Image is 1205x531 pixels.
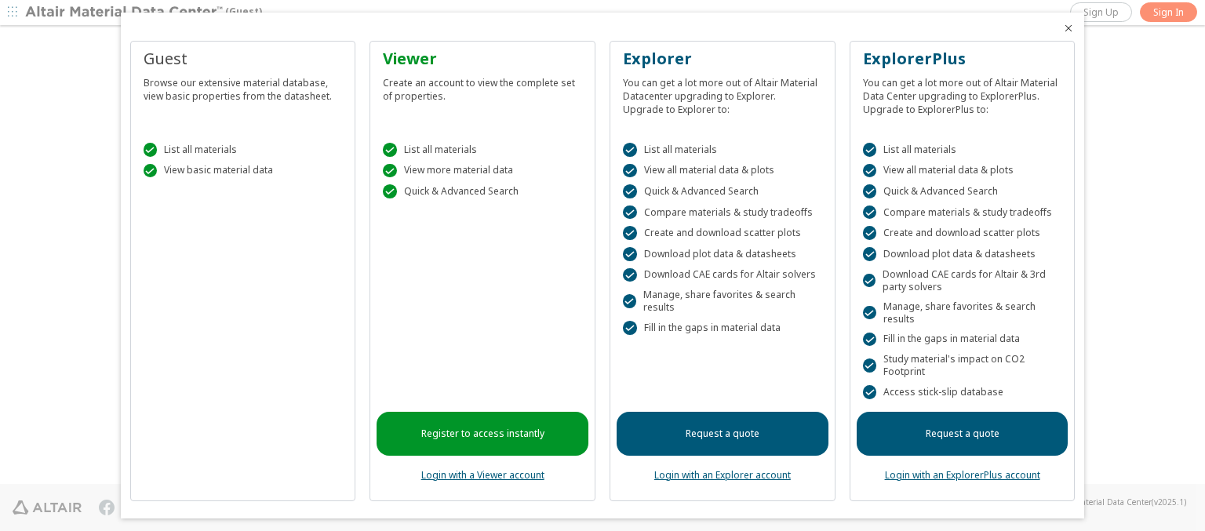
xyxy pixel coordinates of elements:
[623,321,822,335] div: Fill in the gaps in material data
[863,306,876,320] div: 
[863,184,877,198] div: 
[144,48,343,70] div: Guest
[623,184,637,198] div: 
[863,205,877,220] div: 
[623,268,637,282] div: 
[623,247,822,261] div: Download plot data & datasheets
[863,300,1062,326] div: Manage, share favorites & search results
[377,412,588,456] a: Register to access instantly
[623,205,822,220] div: Compare materials & study tradeoffs
[863,48,1062,70] div: ExplorerPlus
[383,164,582,178] div: View more material data
[863,385,877,399] div: 
[144,164,158,178] div: 
[383,143,397,157] div: 
[383,143,582,157] div: List all materials
[863,353,1062,378] div: Study material's impact on CO2 Footprint
[383,48,582,70] div: Viewer
[863,164,877,178] div: 
[617,412,828,456] a: Request a quote
[383,70,582,103] div: Create an account to view the complete set of properties.
[863,143,1062,157] div: List all materials
[623,205,637,220] div: 
[383,184,397,198] div: 
[863,358,876,373] div: 
[144,143,343,157] div: List all materials
[623,226,637,240] div: 
[863,184,1062,198] div: Quick & Advanced Search
[623,164,822,178] div: View all material data & plots
[623,143,822,157] div: List all materials
[863,205,1062,220] div: Compare materials & study tradeoffs
[623,164,637,178] div: 
[863,385,1062,399] div: Access stick-slip database
[623,321,637,335] div: 
[623,143,637,157] div: 
[623,184,822,198] div: Quick & Advanced Search
[623,289,822,314] div: Manage, share favorites & search results
[863,226,1062,240] div: Create and download scatter plots
[623,268,822,282] div: Download CAE cards for Altair solvers
[863,247,877,261] div: 
[623,48,822,70] div: Explorer
[421,468,544,482] a: Login with a Viewer account
[863,164,1062,178] div: View all material data & plots
[885,468,1040,482] a: Login with an ExplorerPlus account
[863,333,877,347] div: 
[863,143,877,157] div: 
[863,70,1062,116] div: You can get a lot more out of Altair Material Data Center upgrading to ExplorerPlus. Upgrade to E...
[1062,22,1075,35] button: Close
[857,412,1068,456] a: Request a quote
[144,143,158,157] div: 
[623,226,822,240] div: Create and download scatter plots
[144,164,343,178] div: View basic material data
[863,333,1062,347] div: Fill in the gaps in material data
[863,274,876,288] div: 
[623,247,637,261] div: 
[623,70,822,116] div: You can get a lot more out of Altair Material Datacenter upgrading to Explorer. Upgrade to Explor...
[654,468,791,482] a: Login with an Explorer account
[383,184,582,198] div: Quick & Advanced Search
[863,247,1062,261] div: Download plot data & datasheets
[383,164,397,178] div: 
[623,294,636,308] div: 
[863,268,1062,293] div: Download CAE cards for Altair & 3rd party solvers
[144,70,343,103] div: Browse our extensive material database, view basic properties from the datasheet.
[863,226,877,240] div: 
